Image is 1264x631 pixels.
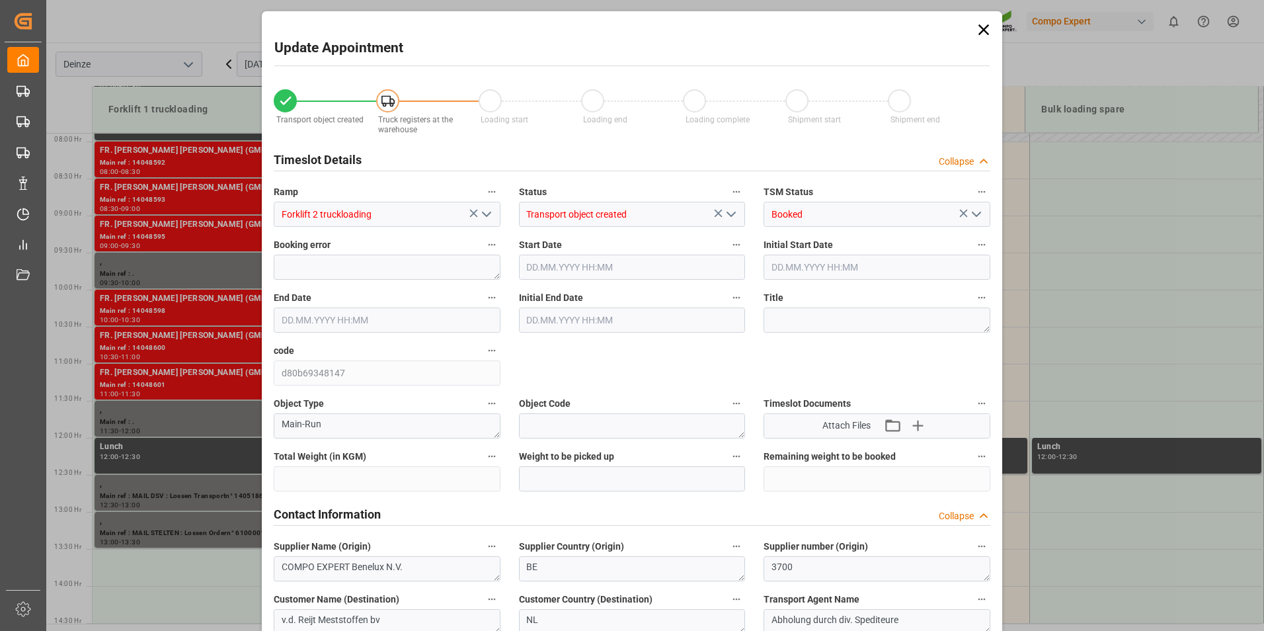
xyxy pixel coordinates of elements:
span: End Date [274,291,311,305]
span: Status [519,185,547,199]
span: Initial End Date [519,291,583,305]
textarea: COMPO EXPERT Benelux N.V. [274,556,500,581]
button: Supplier number (Origin) [973,538,990,555]
button: open menu [475,204,495,225]
button: End Date [483,289,500,306]
span: Loading complete [686,115,750,124]
button: Transport Agent Name [973,591,990,608]
span: Ramp [274,185,298,199]
button: Object Code [728,395,745,412]
span: Attach Files [822,419,871,433]
button: Start Date [728,236,745,253]
span: Object Type [274,397,324,411]
button: Supplier Country (Origin) [728,538,745,555]
span: Booking error [274,238,331,252]
button: Customer Name (Destination) [483,591,500,608]
input: DD.MM.YYYY HH:MM [764,255,990,280]
h2: Timeslot Details [274,151,362,169]
button: Initial Start Date [973,236,990,253]
button: Initial End Date [728,289,745,306]
span: Start Date [519,238,562,252]
h2: Update Appointment [274,38,403,59]
span: Loading end [583,115,627,124]
span: Remaining weight to be booked [764,450,896,464]
span: Shipment start [788,115,841,124]
span: Total Weight (in KGM) [274,450,366,464]
span: Transport Agent Name [764,593,859,607]
span: Weight to be picked up [519,450,614,464]
button: Remaining weight to be booked [973,448,990,465]
button: TSM Status [973,183,990,200]
span: Truck registers at the warehouse [378,115,453,134]
button: Customer Country (Destination) [728,591,745,608]
textarea: BE [519,556,746,581]
input: DD.MM.YYYY HH:MM [519,255,746,280]
input: DD.MM.YYYY HH:MM [519,308,746,333]
input: Type to search/select [274,202,500,227]
span: Supplier Name (Origin) [274,540,371,554]
textarea: Main-Run [274,413,500,439]
span: Initial Start Date [764,238,833,252]
span: Supplier Country (Origin) [519,540,624,554]
span: Object Code [519,397,571,411]
button: code [483,342,500,359]
button: Weight to be picked up [728,448,745,465]
span: code [274,344,294,358]
span: Title [764,291,783,305]
div: Collapse [939,155,974,169]
button: Title [973,289,990,306]
span: TSM Status [764,185,813,199]
button: Total Weight (in KGM) [483,448,500,465]
span: Shipment end [890,115,940,124]
button: Supplier Name (Origin) [483,538,500,555]
div: Collapse [939,509,974,523]
button: Ramp [483,183,500,200]
span: Transport object created [276,115,364,124]
h2: Contact Information [274,505,381,523]
button: Object Type [483,395,500,412]
span: Loading start [481,115,528,124]
span: Supplier number (Origin) [764,540,868,554]
input: Type to search/select [519,202,746,227]
textarea: 3700 [764,556,990,581]
button: Booking error [483,236,500,253]
button: open menu [965,204,985,225]
span: Customer Name (Destination) [274,593,399,607]
button: Timeslot Documents [973,395,990,412]
button: Status [728,183,745,200]
span: Timeslot Documents [764,397,851,411]
input: DD.MM.YYYY HH:MM [274,308,500,333]
span: Customer Country (Destination) [519,593,652,607]
button: open menu [721,204,740,225]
